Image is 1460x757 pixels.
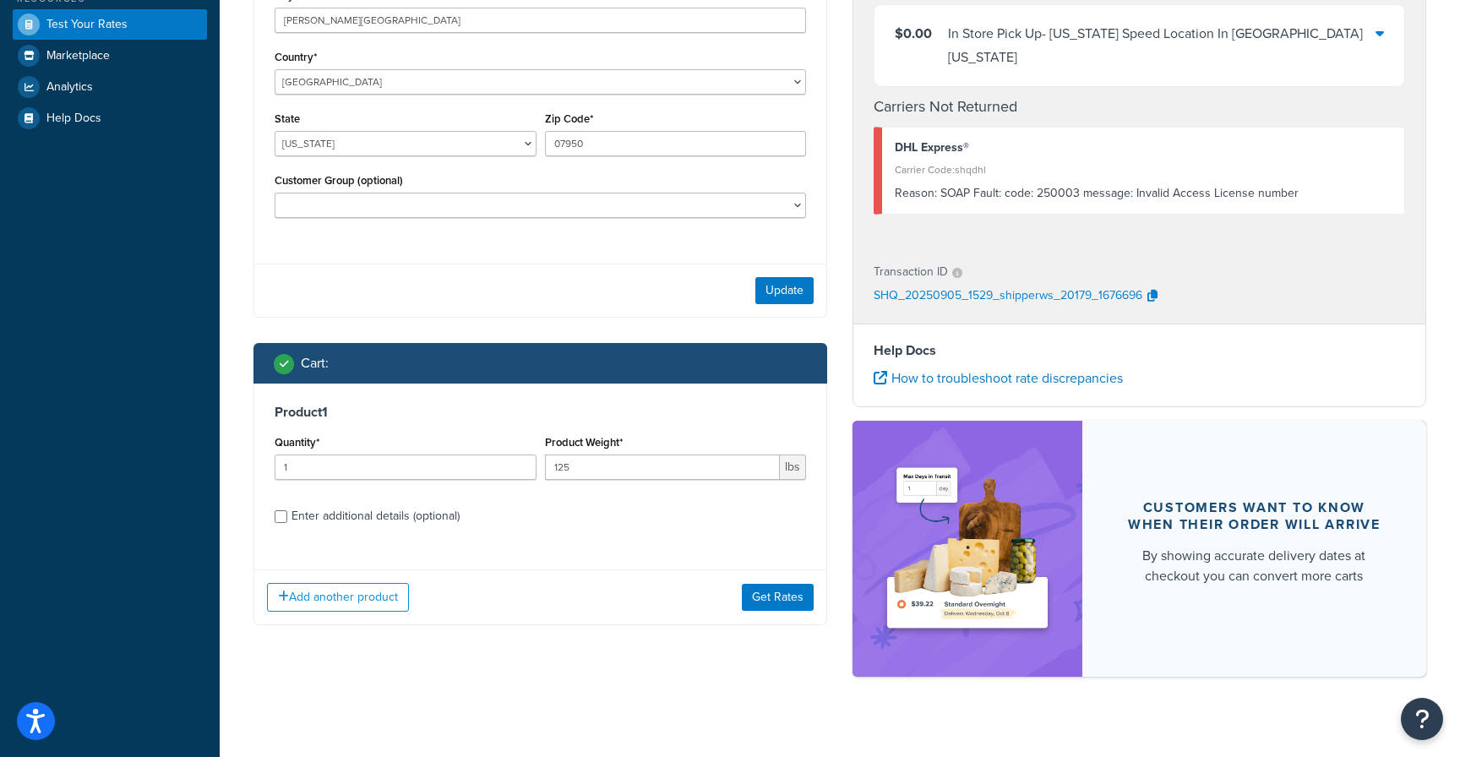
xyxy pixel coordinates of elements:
label: Customer Group (optional) [275,174,403,187]
a: Marketplace [13,41,207,71]
div: Customers want to know when their order will arrive [1123,499,1386,533]
span: Test Your Rates [46,18,128,32]
input: Enter additional details (optional) [275,510,287,523]
p: Transaction ID [874,260,948,284]
div: Enter additional details (optional) [291,504,460,528]
span: Reason: [895,184,937,202]
label: Product Weight* [545,436,623,449]
a: Test Your Rates [13,9,207,40]
span: Marketplace [46,49,110,63]
div: In Store Pick Up - [US_STATE] Speed Location In [GEOGRAPHIC_DATA] [US_STATE] [948,22,1376,69]
label: Quantity* [275,436,319,449]
a: How to troubleshoot rate discrepancies [874,368,1123,388]
div: SOAP Fault: code: 250003 message: Invalid Access License number [895,182,1392,205]
span: lbs [780,455,806,480]
input: 0.00 [545,455,781,480]
a: Analytics [13,72,207,102]
input: 0.0 [275,455,537,480]
span: $0.00 [895,24,932,43]
div: DHL Express® [895,136,1392,160]
p: SHQ_20250905_1529_shipperws_20179_1676696 [874,284,1142,309]
button: Add another product [267,583,409,612]
button: Open Resource Center [1401,698,1443,740]
h4: Help Docs [874,340,1405,361]
div: By showing accurate delivery dates at checkout you can convert more carts [1123,546,1386,586]
label: State [275,112,300,125]
span: Analytics [46,80,93,95]
span: Help Docs [46,112,101,126]
button: Update [755,277,814,304]
h4: Carriers Not Returned [874,95,1405,118]
div: Carrier Code: shqdhl [895,158,1392,182]
label: Country* [275,51,317,63]
a: Help Docs [13,103,207,133]
h2: Cart : [301,356,329,371]
button: Get Rates [742,584,814,611]
h3: Product 1 [275,404,806,421]
img: feature-image-ddt-36eae7f7280da8017bfb280eaccd9c446f90b1fe08728e4019434db127062ab4.png [878,446,1057,651]
label: Zip Code* [545,112,593,125]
